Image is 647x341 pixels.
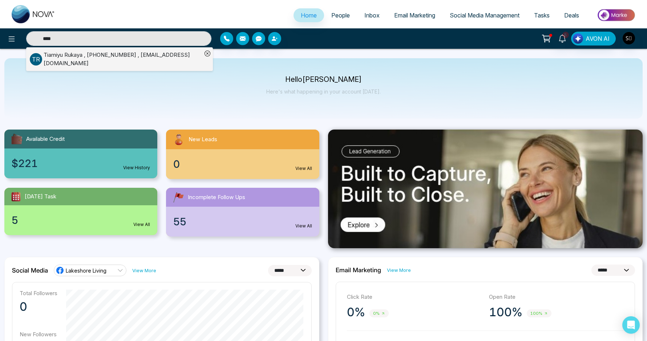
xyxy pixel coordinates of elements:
img: Nova CRM Logo [12,5,55,23]
span: Lakeshore Living [66,267,106,274]
span: 0% [369,309,389,318]
span: 100% [527,309,551,318]
span: Tasks [534,12,550,19]
a: View More [387,267,411,274]
h2: Social Media [12,267,48,274]
a: New Leads0View All [162,130,323,179]
span: Incomplete Follow Ups [188,193,245,202]
a: View All [295,165,312,172]
p: 0% [347,305,365,320]
img: Market-place.gif [590,7,643,23]
span: Email Marketing [394,12,435,19]
p: Total Followers [20,290,57,297]
a: Inbox [357,8,387,22]
a: Incomplete Follow Ups55View All [162,188,323,237]
span: [DATE] Task [25,193,56,201]
button: AVON AI [571,32,616,45]
p: Hello [PERSON_NAME] [266,76,381,83]
span: Inbox [364,12,380,19]
img: Lead Flow [573,33,583,44]
span: New Leads [189,135,217,144]
span: Home [301,12,317,19]
h2: Email Marketing [336,266,381,274]
a: View All [133,221,150,228]
div: Open Intercom Messenger [622,316,640,334]
img: . [328,130,643,248]
a: Email Marketing [387,8,442,22]
span: Social Media Management [450,12,519,19]
p: Open Rate [489,293,624,301]
a: View More [132,267,156,274]
span: 5 [12,213,18,228]
p: T R [30,53,42,66]
div: Tiamiyu Rukaya , [PHONE_NUMBER] , [EMAIL_ADDRESS][DOMAIN_NAME] [44,51,202,67]
img: followUps.svg [172,191,185,204]
p: Click Rate [347,293,482,301]
a: 5 [554,32,571,44]
p: 100% [489,305,522,320]
span: Deals [564,12,579,19]
span: 5 [562,32,569,38]
span: $221 [12,156,38,171]
p: 0 [20,300,57,314]
span: 0 [173,156,180,172]
img: newLeads.svg [172,132,186,146]
img: availableCredit.svg [10,132,23,146]
p: New Followers [20,331,57,338]
span: AVON AI [586,34,610,43]
span: People [331,12,350,19]
span: 55 [173,214,186,229]
img: todayTask.svg [10,191,22,202]
a: Deals [557,8,586,22]
a: Social Media Management [442,8,527,22]
a: View History [123,164,150,171]
p: Here's what happening in your account [DATE]. [266,88,381,95]
a: View All [295,223,312,229]
a: Tasks [527,8,557,22]
a: Home [294,8,324,22]
a: People [324,8,357,22]
span: Available Credit [26,135,65,143]
img: User Avatar [623,32,635,44]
